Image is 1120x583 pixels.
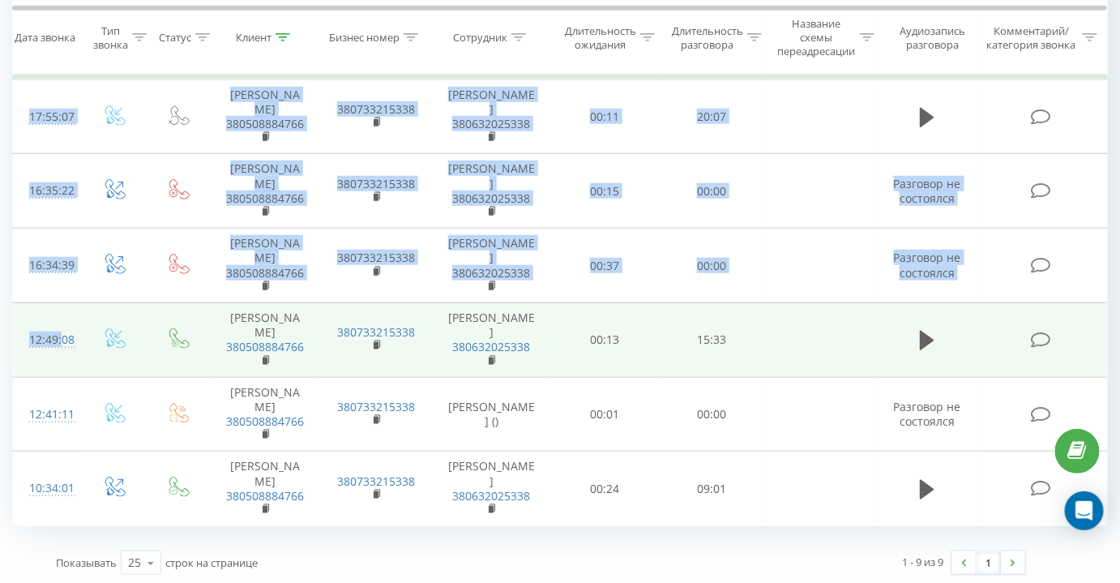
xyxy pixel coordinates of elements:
[56,555,117,570] span: Показывать
[565,24,636,51] div: Длительность ожидания
[337,250,415,265] a: 380733215338
[29,399,65,431] div: 12:41:11
[431,154,551,229] td: [PERSON_NAME]
[431,452,551,526] td: [PERSON_NAME]
[431,79,551,154] td: [PERSON_NAME]
[236,31,271,45] div: Клиент
[29,250,65,281] div: 16:34:39
[431,377,551,452] td: [PERSON_NAME] ()
[337,176,415,191] a: 380733215338
[894,176,961,206] span: Разговор не состоялся
[672,24,743,51] div: Длительность разговора
[226,265,304,281] a: 380508884766
[551,154,658,229] td: 00:15
[337,474,415,489] a: 380733215338
[128,555,141,571] div: 25
[894,399,961,429] span: Разговор не состоялся
[209,229,320,303] td: [PERSON_NAME]
[903,554,944,570] div: 1 - 9 из 9
[226,116,304,131] a: 380508884766
[337,101,415,117] a: 380733215338
[984,24,1079,51] div: Комментарий/категория звонка
[165,555,258,570] span: строк на странице
[452,191,530,206] a: 380632025338
[1065,491,1104,530] div: Open Intercom Messenger
[658,377,765,452] td: 00:00
[337,324,415,340] a: 380733215338
[29,324,65,356] div: 12:49:08
[226,488,304,504] a: 380508884766
[93,24,128,51] div: Тип звонка
[658,302,765,377] td: 15:33
[551,79,658,154] td: 00:11
[29,175,65,207] div: 16:35:22
[329,31,400,45] div: Бизнес номер
[209,79,320,154] td: [PERSON_NAME]
[894,250,961,280] span: Разговор не состоялся
[209,302,320,377] td: [PERSON_NAME]
[551,377,658,452] td: 00:01
[431,302,551,377] td: [PERSON_NAME]
[551,302,658,377] td: 00:13
[658,154,765,229] td: 00:00
[977,551,1001,574] a: 1
[159,31,191,45] div: Статус
[209,377,320,452] td: [PERSON_NAME]
[658,452,765,526] td: 09:01
[337,399,415,414] a: 380733215338
[551,452,658,526] td: 00:24
[452,116,530,131] a: 380632025338
[778,17,856,58] div: Название схемы переадресации
[658,79,765,154] td: 20:07
[431,229,551,303] td: [PERSON_NAME]
[226,414,304,429] a: 380508884766
[891,24,975,51] div: Аудиозапись разговора
[209,452,320,526] td: [PERSON_NAME]
[226,339,304,354] a: 380508884766
[15,31,75,45] div: Дата звонка
[452,339,530,354] a: 380632025338
[658,229,765,303] td: 00:00
[452,488,530,504] a: 380632025338
[551,229,658,303] td: 00:37
[29,101,65,133] div: 17:55:07
[226,191,304,206] a: 380508884766
[209,154,320,229] td: [PERSON_NAME]
[452,265,530,281] a: 380632025338
[453,31,507,45] div: Сотрудник
[29,473,65,504] div: 10:34:01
